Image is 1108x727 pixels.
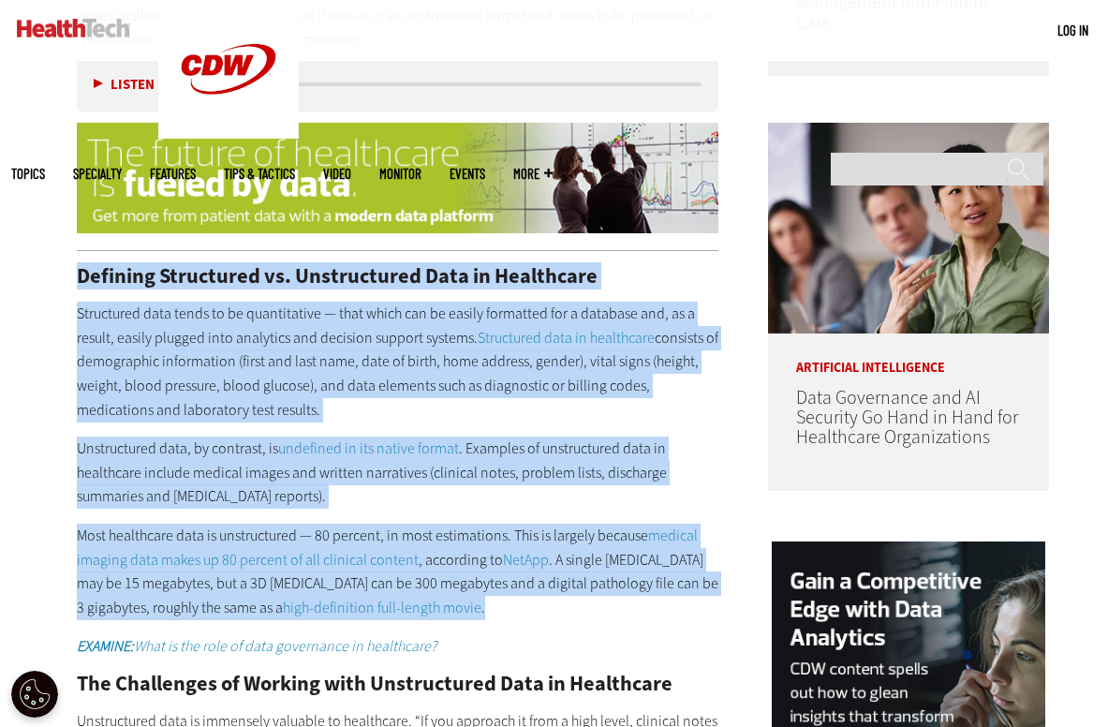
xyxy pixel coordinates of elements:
[450,167,485,181] a: Events
[768,334,1049,375] p: Artificial Intelligence
[77,524,719,619] p: Most healthcare data is unstructured — 80 percent, in most estimations. This is largely because ,...
[768,123,1049,334] img: woman discusses data governance
[158,124,299,143] a: CDW
[224,167,295,181] a: Tips & Tactics
[77,526,698,570] a: medical imaging data makes up 80 percent of all clinical content
[379,167,421,181] a: MonITor
[134,636,436,656] em: What is the role of data governance in healthcare?
[77,674,719,694] h2: The Challenges of Working with Unstructured Data in Healthcare
[17,19,130,37] img: Home
[503,550,549,570] a: NetApp
[11,167,45,181] span: Topics
[77,636,134,656] em: EXAMINE:
[150,167,196,181] a: Features
[11,671,58,718] div: Cookie Settings
[796,385,1018,450] a: Data Governance and AI Security Go Hand in Hand for Healthcare Organizations
[283,598,481,617] a: high-definition full-length movie
[73,167,122,181] span: Specialty
[1057,21,1088,40] div: User menu
[77,636,436,656] a: EXAMINE:What is the role of data governance in healthcare?
[77,437,719,509] p: Unstructured data, by contrast, is . Examples of unstructured data in healthcare include medical ...
[513,167,553,181] span: More
[323,167,351,181] a: Video
[478,328,655,348] a: Structured data in healthcare
[77,266,719,287] h2: Defining Structured vs. Unstructured Data in Healthcare
[1057,22,1088,38] a: Log in
[11,671,58,718] button: Open Preferences
[77,302,719,422] p: Structured data tends to be quantitative — that which can be easily formatted for a database and,...
[278,438,459,458] a: undefined in its native format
